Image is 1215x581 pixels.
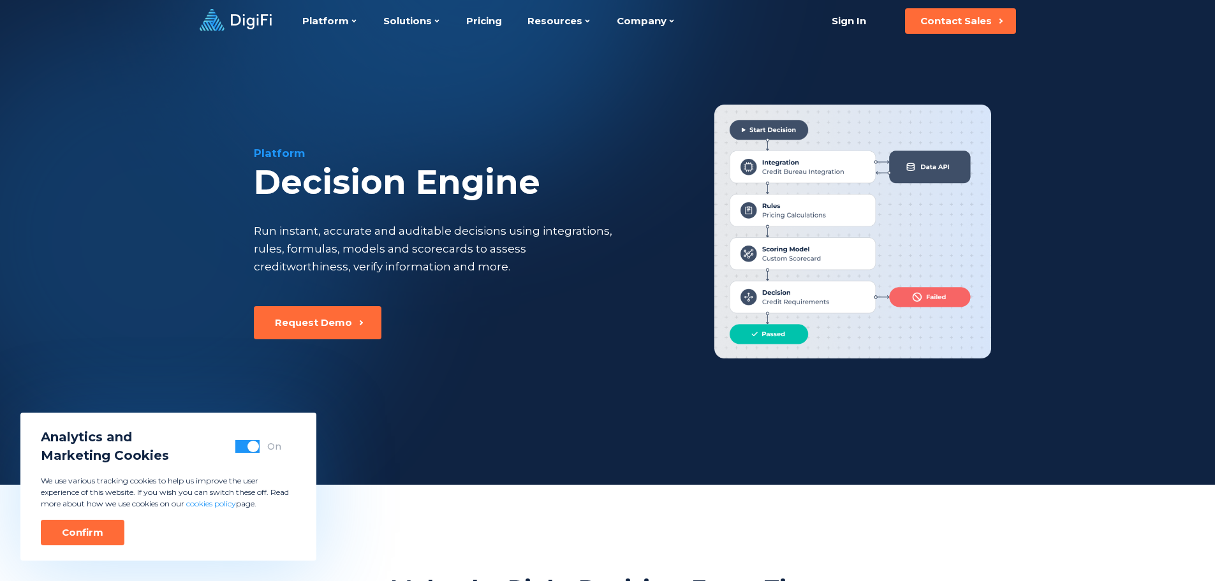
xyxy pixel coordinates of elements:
[254,145,674,161] div: Platform
[41,446,169,465] span: Marketing Cookies
[62,526,103,539] div: Confirm
[905,8,1016,34] button: Contact Sales
[254,163,674,202] div: Decision Engine
[816,8,882,34] a: Sign In
[41,428,169,446] span: Analytics and
[186,499,236,508] a: cookies policy
[920,15,992,27] div: Contact Sales
[267,440,281,453] div: On
[41,475,296,510] p: We use various tracking cookies to help us improve the user experience of this website. If you wi...
[41,520,124,545] button: Confirm
[254,306,381,339] button: Request Demo
[254,222,616,276] div: Run instant, accurate and auditable decisions using integrations, rules, formulas, models and sco...
[275,316,352,329] div: Request Demo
